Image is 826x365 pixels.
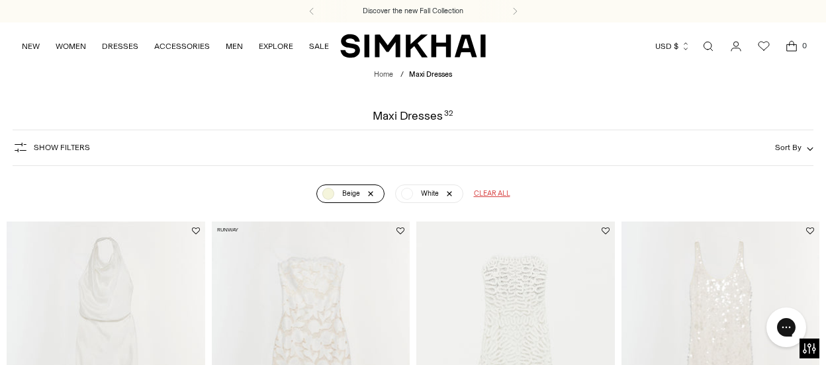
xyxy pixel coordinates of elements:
span: 0 [798,40,810,52]
button: Add to Wishlist [602,227,610,235]
a: EXPLORE [259,32,293,61]
iframe: Gorgias live chat messenger [760,303,813,352]
a: Clear all [474,184,510,203]
button: Show Filters [13,137,90,158]
div: / [400,69,404,81]
nav: breadcrumbs [374,69,452,81]
button: Add to Wishlist [806,227,814,235]
button: USD $ [655,32,690,61]
a: Go to the account page [723,33,749,60]
a: Open cart modal [778,33,805,60]
a: SIMKHAI [340,33,486,59]
h1: Maxi Dresses [373,110,453,122]
div: 32 [444,110,453,122]
a: SALE [309,32,329,61]
span: Maxi Dresses [409,70,452,79]
a: WOMEN [56,32,86,61]
iframe: Sign Up via Text for Offers [11,315,133,354]
a: Discover the new Fall Collection [363,6,463,17]
a: DRESSES [102,32,138,61]
a: Home [374,70,393,79]
span: Clear all [474,188,510,199]
span: Sort By [775,143,802,152]
a: ACCESSORIES [154,32,210,61]
a: Wishlist [751,33,777,60]
a: MEN [226,32,243,61]
button: Add to Wishlist [396,227,404,235]
a: Open search modal [695,33,721,60]
button: Sort By [775,140,813,155]
button: Add to Wishlist [192,227,200,235]
a: White [395,184,463,203]
span: Show Filters [34,143,90,152]
a: Beige [316,184,385,203]
a: NEW [22,32,40,61]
